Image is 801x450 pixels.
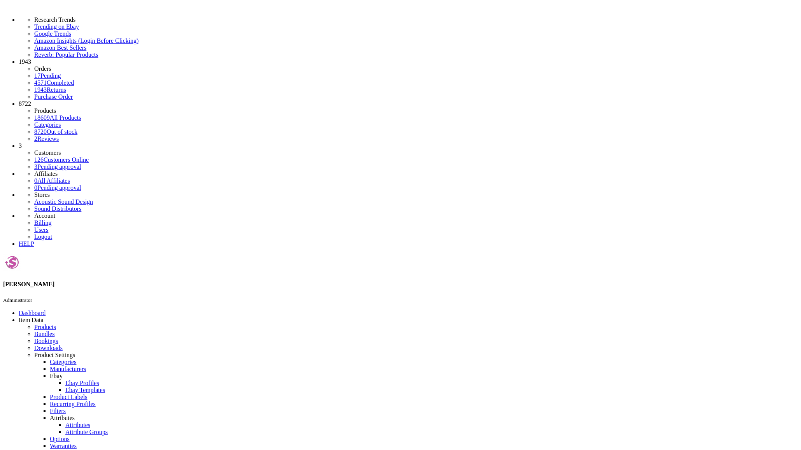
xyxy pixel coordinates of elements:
li: Products [34,107,798,114]
span: 126 [34,156,44,163]
span: 8722 [19,100,31,107]
a: Reverb: Popular Products [34,51,798,58]
a: Purchase Order [34,93,73,100]
li: Orders [34,65,798,72]
span: 1943 [34,86,47,93]
a: Amazon Best Sellers [34,44,798,51]
a: 0All Affiliates [34,177,70,184]
a: Bookings [34,338,58,344]
a: Bundles [34,331,54,337]
a: Dashboard [19,310,46,316]
a: Sound Distributors [34,205,81,212]
a: Billing [34,219,51,226]
span: 0 [34,184,37,191]
a: 8720Out of stock [34,128,77,135]
a: Trending on Ebay [34,23,798,30]
li: Affiliates [34,170,798,177]
a: 2Reviews [34,135,59,142]
a: Logout [34,233,52,240]
a: Google Trends [34,30,798,37]
a: Categories [34,121,61,128]
a: Ebay Templates [65,387,105,393]
img: techsupplier [3,254,21,271]
a: Filters [50,408,66,414]
li: Customers [34,149,798,156]
a: Manufacturers [50,366,86,372]
span: 8720 [34,128,47,135]
li: Research Trends [34,16,798,23]
a: 4571Completed [34,79,74,86]
li: Account [34,212,798,219]
span: 3 [19,142,22,149]
span: 1943 [19,58,31,65]
span: Product Settings [34,352,75,358]
a: Ebay Profiles [65,380,99,386]
a: Users [34,226,48,233]
a: Downloads [34,345,63,351]
a: Categories [50,359,76,365]
a: 1943Returns [34,86,66,93]
span: 4571 [34,79,47,86]
a: Products [34,324,56,330]
a: 126Customers Online [34,156,89,163]
a: Product Labels [50,394,87,400]
a: 3Pending approval [34,163,81,170]
span: 2 [34,135,37,142]
a: Options [50,436,70,442]
a: Attributes [65,422,90,428]
a: Warranties [50,443,77,449]
a: Amazon Insights (Login Before Clicking) [34,37,798,44]
span: 18609 [34,114,50,121]
a: Attribute Groups [65,429,108,435]
span: 3 [34,163,37,170]
a: 18609All Products [34,114,81,121]
a: 17Pending [34,72,798,79]
span: 17 [34,72,40,79]
li: Stores [34,191,798,198]
span: Item Data [19,317,44,323]
a: 0Pending approval [34,184,81,191]
a: HELP [19,240,34,247]
small: Administrator [3,297,32,303]
span: 0 [34,177,37,184]
a: Attributes [50,415,75,421]
h4: [PERSON_NAME] [3,281,798,288]
a: Recurring Profiles [50,401,96,407]
a: Acoustic Sound Design [34,198,93,205]
a: Ebay [50,373,63,379]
